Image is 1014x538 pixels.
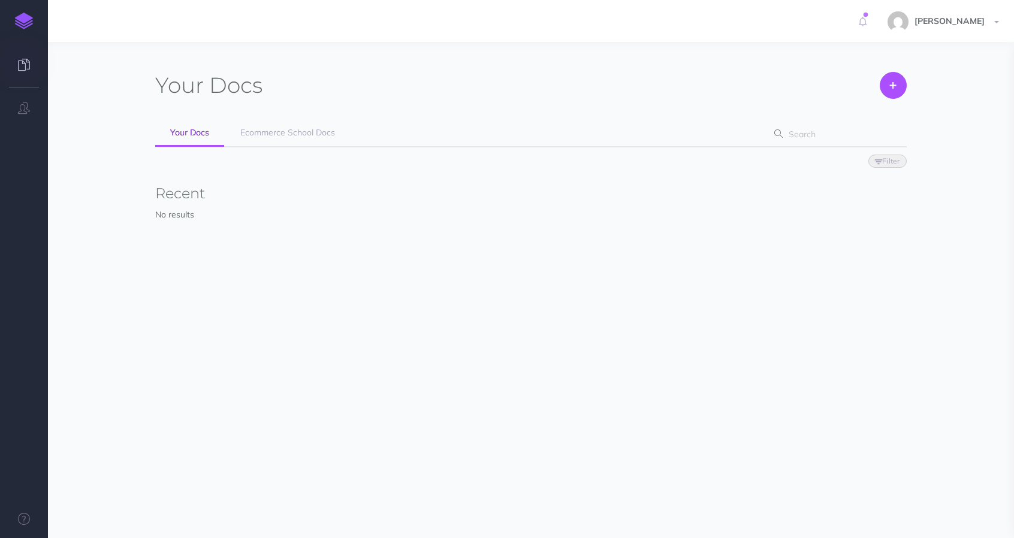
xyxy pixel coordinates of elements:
[155,208,906,221] p: No results
[155,120,224,147] a: Your Docs
[155,186,906,201] h3: Recent
[868,155,907,168] button: Filter
[155,72,204,98] span: Your
[888,11,909,32] img: 0bad668c83d50851a48a38b229b40e4a.jpg
[909,16,991,26] span: [PERSON_NAME]
[155,72,262,99] h1: Docs
[225,120,350,146] a: Ecommerce School Docs
[170,127,209,138] span: Your Docs
[785,123,888,145] input: Search
[240,127,335,138] span: Ecommerce School Docs
[15,13,33,29] img: logo-mark.svg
